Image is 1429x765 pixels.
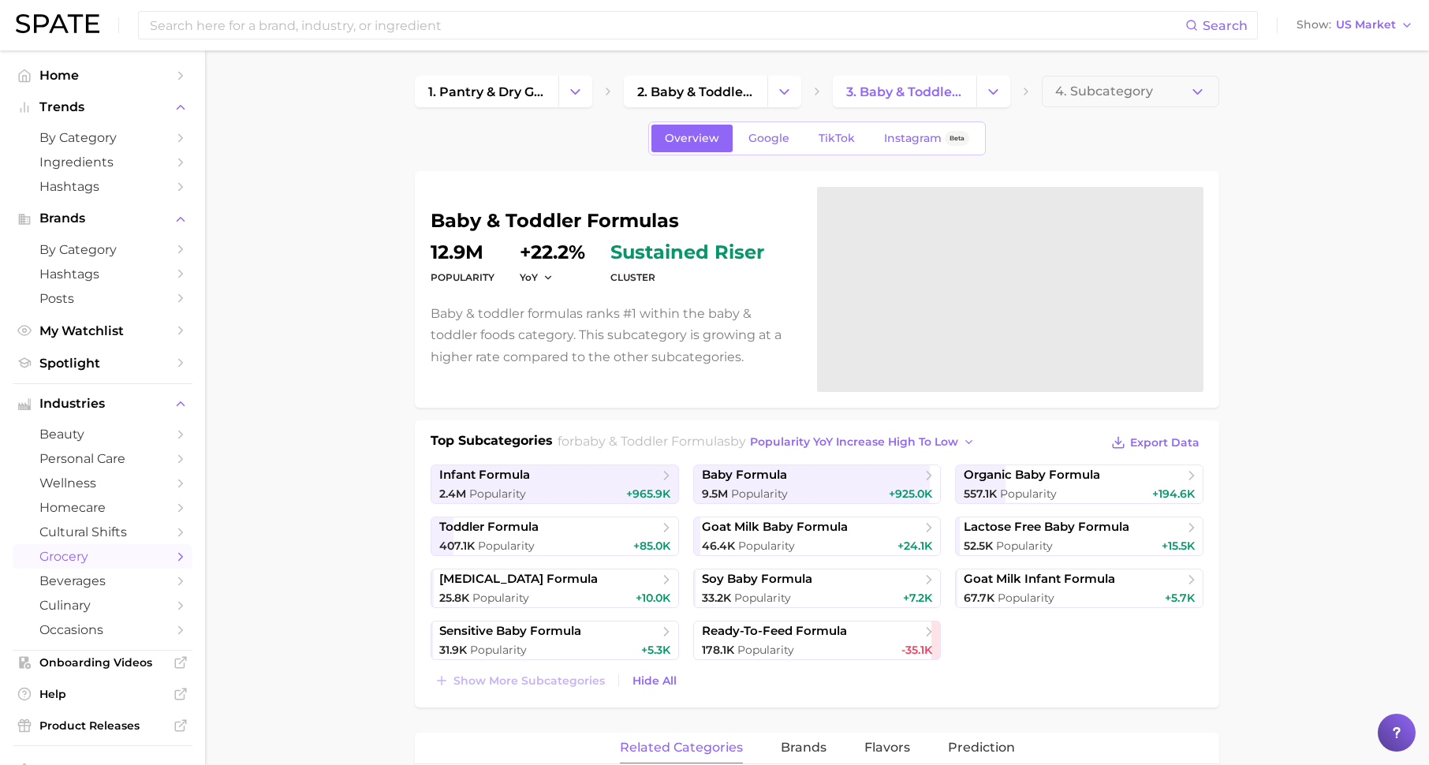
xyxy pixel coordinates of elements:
button: Hide All [629,670,681,692]
span: organic baby formula [964,468,1100,483]
button: YoY [520,271,554,284]
span: Popularity [734,591,791,605]
span: Search [1203,18,1248,33]
button: Trends [13,95,192,119]
img: SPATE [16,14,99,33]
span: baby formula [702,468,787,483]
a: Google [735,125,803,152]
span: Home [39,68,166,83]
span: 67.7k [964,591,994,605]
span: 4. Subcategory [1055,84,1153,99]
span: Popularity [470,643,527,657]
button: Show more subcategories [431,670,609,692]
span: [MEDICAL_DATA] formula [439,572,598,587]
span: My Watchlist [39,323,166,338]
span: Popularity [1000,487,1057,501]
a: beverages [13,569,192,593]
span: Popularity [478,539,535,553]
a: goat milk infant formula67.7k Popularity+5.7k [955,569,1203,608]
p: Baby & toddler formulas ranks #1 within the baby & toddler foods category. This subcategory is gr... [431,303,798,368]
span: US Market [1336,21,1396,29]
a: Hashtags [13,262,192,286]
span: -35.1k [901,643,932,657]
a: 1. pantry & dry goods [415,76,558,107]
button: 4. Subcategory [1042,76,1219,107]
span: baby & toddler formulas [574,434,730,449]
a: My Watchlist [13,319,192,343]
span: +15.5k [1162,539,1195,553]
span: +925.0k [889,487,932,501]
span: 3. baby & toddler formulas [846,84,963,99]
span: +24.1k [897,539,932,553]
a: wellness [13,471,192,495]
span: Popularity [731,487,788,501]
span: Hashtags [39,267,166,282]
span: Hide All [632,674,677,688]
a: beauty [13,422,192,446]
span: goat milk baby formula [702,520,848,535]
span: by Category [39,242,166,257]
span: +7.2k [903,591,932,605]
span: Popularity [738,539,795,553]
a: Posts [13,286,192,311]
span: 52.5k [964,539,993,553]
span: 557.1k [964,487,997,501]
a: infant formula2.4m Popularity+965.9k [431,465,679,504]
button: Change Category [767,76,801,107]
span: TikTok [819,132,855,145]
span: grocery [39,549,166,564]
span: 25.8k [439,591,469,605]
a: organic baby formula557.1k Popularity+194.6k [955,465,1203,504]
span: Popularity YoY increase high to low [750,435,958,449]
span: by Category [39,130,166,145]
span: 46.4k [702,539,735,553]
a: grocery [13,544,192,569]
dd: 12.9m [431,243,494,262]
a: soy baby formula33.2k Popularity+7.2k [693,569,942,608]
span: Help [39,687,166,701]
span: beverages [39,573,166,588]
span: Onboarding Videos [39,655,166,670]
span: Overview [665,132,719,145]
a: baby formula9.5m Popularity+925.0k [693,465,942,504]
span: 1. pantry & dry goods [428,84,545,99]
span: brands [781,741,826,755]
button: Export Data [1107,431,1203,453]
a: toddler formula407.1k Popularity+85.0k [431,517,679,556]
span: beauty [39,427,166,442]
span: culinary [39,598,166,613]
button: Industries [13,392,192,416]
span: soy baby formula [702,572,812,587]
a: [MEDICAL_DATA] formula25.8k Popularity+10.0k [431,569,679,608]
span: goat milk infant formula [964,572,1115,587]
span: Popularity [472,591,529,605]
span: occasions [39,622,166,637]
a: Ingredients [13,150,192,174]
span: for by [558,434,979,449]
span: 9.5m [702,487,728,501]
a: occasions [13,618,192,642]
a: culinary [13,593,192,618]
span: Prediction [948,741,1015,755]
span: sustained riser [610,243,764,262]
a: by Category [13,237,192,262]
button: Change Category [558,76,592,107]
button: Popularity YoY increase high to low [746,431,979,453]
span: Popularity [996,539,1053,553]
a: homecare [13,495,192,520]
a: goat milk baby formula46.4k Popularity+24.1k [693,517,942,556]
span: Product Releases [39,718,166,733]
span: Spotlight [39,356,166,371]
span: 31.9k [439,643,467,657]
span: +5.7k [1165,591,1195,605]
a: 2. baby & toddler foods [624,76,767,107]
span: Show more subcategories [453,674,605,688]
span: 2.4m [439,487,466,501]
span: Hashtags [39,179,166,194]
a: by Category [13,125,192,150]
span: +5.3k [641,643,670,657]
span: personal care [39,451,166,466]
h1: baby & toddler formulas [431,211,798,230]
span: Ingredients [39,155,166,170]
span: related categories [620,741,743,755]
